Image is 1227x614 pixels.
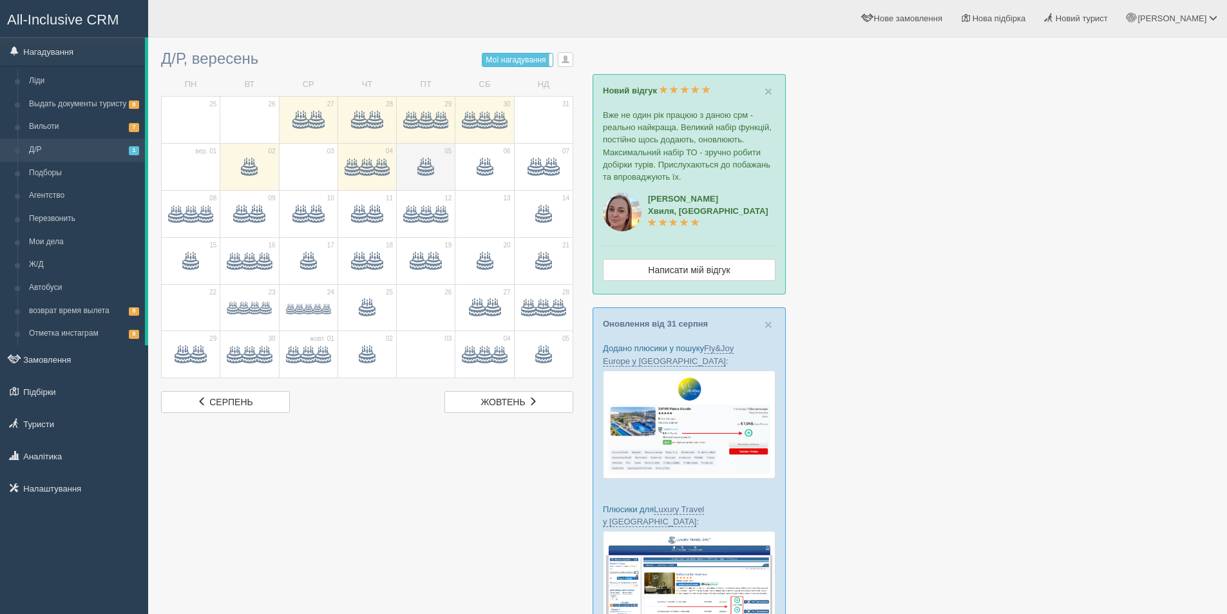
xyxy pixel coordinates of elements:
span: 29 [444,100,452,109]
span: 28 [386,100,393,109]
span: 05 [562,334,569,343]
span: 03 [327,147,334,156]
button: Close [765,318,772,331]
span: 17 [327,241,334,250]
a: Агентство [23,184,145,207]
span: 27 [504,288,511,297]
p: Додано плюсики у пошуку : [603,342,775,367]
span: 02 [386,334,393,343]
a: All-Inclusive CRM [1,1,147,36]
span: 16 [268,241,275,250]
span: × [765,317,772,332]
a: Fly&Joy Europe у [GEOGRAPHIC_DATA] [603,343,734,366]
a: Выдать документы туристу8 [23,93,145,116]
span: 14 [562,194,569,203]
span: 28 [562,288,569,297]
a: серпень [161,391,290,413]
span: 21 [562,241,569,250]
a: Д/Р1 [23,139,145,162]
a: Отметка инстаграм8 [23,322,145,345]
a: Новий відгук [603,86,710,95]
span: 05 [444,147,452,156]
a: жовтень [444,391,573,413]
td: СБ [455,73,514,96]
h3: Д/Р, вересень [161,50,573,67]
span: 15 [209,241,216,250]
span: 25 [386,288,393,297]
span: 30 [268,334,275,343]
span: 23 [268,288,275,297]
span: вер. 01 [195,147,216,156]
a: [PERSON_NAME]Хвиля, [GEOGRAPHIC_DATA] [648,194,768,228]
span: 03 [444,334,452,343]
span: жовт. 01 [310,334,334,343]
span: 18 [386,241,393,250]
a: Luxury Travel у [GEOGRAPHIC_DATA] [603,504,704,527]
a: Ліди [23,70,145,93]
span: 26 [268,100,275,109]
span: 8 [129,101,139,109]
span: 31 [562,100,569,109]
span: 30 [504,100,511,109]
td: НД [514,73,573,96]
a: Ж/Д [23,253,145,276]
a: Мои дела [23,231,145,254]
span: 24 [327,288,334,297]
p: Вже не один рік працюю з даною срм - реально найкраща. Великий набір функцій, постійно щось додаю... [603,109,775,183]
a: возврат время вылета8 [23,300,145,323]
span: жовтень [481,397,526,407]
td: ПН [162,73,220,96]
span: 29 [209,334,216,343]
span: 07 [562,147,569,156]
a: Написати мій відгук [603,259,775,281]
span: 09 [268,194,275,203]
td: ВТ [220,73,279,96]
span: 02 [268,147,275,156]
a: Перезвонить [23,207,145,231]
span: 22 [209,288,216,297]
a: Вильоти7 [23,115,145,139]
button: Close [765,84,772,98]
span: Нова підбірка [973,14,1026,23]
td: ЧТ [338,73,396,96]
span: 20 [504,241,511,250]
span: × [765,84,772,99]
span: 10 [327,194,334,203]
span: 8 [129,307,139,316]
span: Мої нагадування [486,55,546,64]
span: 7 [129,123,139,131]
span: [PERSON_NAME] [1137,14,1206,23]
span: All-Inclusive CRM [7,12,119,28]
span: 1 [129,146,139,155]
a: Подборы [23,162,145,185]
span: 06 [504,147,511,156]
span: 04 [504,334,511,343]
span: серпень [209,397,252,407]
span: Нове замовлення [874,14,942,23]
span: 19 [444,241,452,250]
a: Оновлення від 31 серпня [603,319,708,329]
span: 27 [327,100,334,109]
span: 04 [386,147,393,156]
p: Плюсики для : [603,503,775,528]
img: fly-joy-de-proposal-crm-for-travel-agency.png [603,370,775,479]
td: ПТ [397,73,455,96]
a: Автобуси [23,276,145,300]
span: 25 [209,100,216,109]
span: 11 [386,194,393,203]
span: 26 [444,288,452,297]
span: 13 [504,194,511,203]
span: 12 [444,194,452,203]
span: 08 [209,194,216,203]
span: 8 [129,330,139,338]
td: СР [279,73,338,96]
span: Новий турист [1056,14,1108,23]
